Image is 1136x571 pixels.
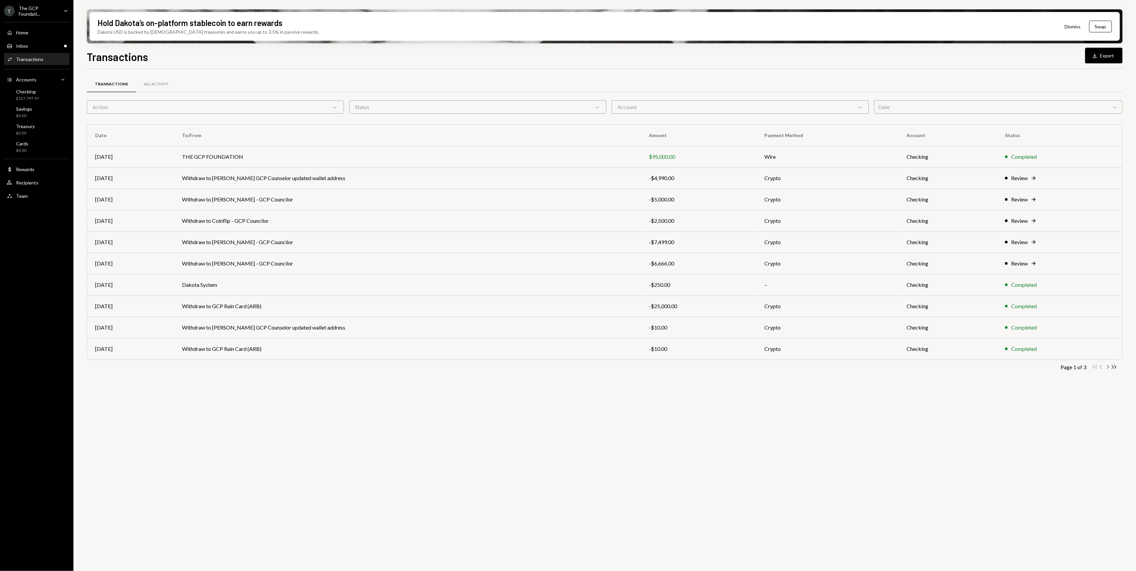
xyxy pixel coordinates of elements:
div: Review [1011,238,1028,246]
div: Transactions [95,81,128,87]
div: Savings [16,106,32,112]
td: Crypto [756,231,899,253]
div: Recipients [16,180,38,185]
td: Dakota System [174,274,641,296]
div: Treasury [16,123,35,129]
div: T [4,6,15,16]
td: Crypto [756,317,899,338]
div: -$5,000.00 [649,195,748,203]
div: Date [874,100,1123,114]
div: Team [16,193,28,199]
div: Hold Dakota’s on-platform stablecoin to earn rewards [98,17,282,28]
div: Review [1011,174,1028,182]
td: Withdraw to [PERSON_NAME] - GCP Councilor [174,231,641,253]
div: Home [16,30,28,35]
div: Inbox [16,43,28,49]
div: Page 1 of 3 [1061,364,1087,370]
td: – [756,274,899,296]
td: Withdraw to GCP Rain Card (ARB) [174,296,641,317]
div: Dakota USD is backed by [DEMOGRAPHIC_DATA] treasuries and earns you up to 3.5% in passive rewards. [98,28,319,35]
div: [DATE] [95,153,166,161]
div: The GCP Foundati... [19,5,58,17]
td: Crypto [756,167,899,189]
div: $0.00 [16,130,35,136]
a: Home [4,26,69,38]
td: Crypto [756,210,899,231]
div: [DATE] [95,238,166,246]
button: Dismiss [1057,19,1089,34]
th: Amount [641,125,756,146]
td: Crypto [756,338,899,360]
div: Status [349,100,606,114]
a: Recipients [4,176,69,188]
button: Export [1085,48,1123,63]
td: Withdraw to [PERSON_NAME] GCP Counselor updated wallet address [174,167,641,189]
td: Checking [899,210,997,231]
a: Transactions [4,53,69,65]
div: $0.00 [16,148,28,153]
div: Completed [1011,324,1037,332]
div: [DATE] [95,259,166,267]
td: Crypto [756,189,899,210]
div: -$4,990.00 [649,174,748,182]
div: Action [87,100,344,114]
div: $127,797.97 [16,96,39,101]
div: Review [1011,195,1028,203]
td: Checking [899,338,997,360]
div: Rewards [16,166,34,172]
a: Checking$127,797.97 [4,87,69,103]
td: Withdraw to Coinflip - GCP Councilor [174,210,641,231]
a: Inbox [4,40,69,52]
td: Checking [899,189,997,210]
td: Withdraw to GCP Rain Card (ARB) [174,338,641,360]
td: THE GCP FOUNDATION [174,146,641,167]
td: Checking [899,274,997,296]
th: Status [997,125,1122,146]
div: [DATE] [95,195,166,203]
td: Checking [899,317,997,338]
a: Accounts [4,73,69,85]
td: Checking [899,253,997,274]
button: Swap [1089,21,1112,32]
div: Completed [1011,153,1037,161]
a: Team [4,190,69,202]
div: Review [1011,259,1028,267]
div: Completed [1011,302,1037,310]
td: Crypto [756,296,899,317]
div: All Activity [144,81,168,87]
div: $95,000.00 [649,153,748,161]
td: Checking [899,231,997,253]
a: Treasury$0.00 [4,121,69,137]
div: -$10.00 [649,345,748,353]
a: Rewards [4,163,69,175]
div: [DATE] [95,345,166,353]
td: Checking [899,146,997,167]
td: Withdraw to [PERSON_NAME] - GCP Councilor [174,253,641,274]
div: [DATE] [95,217,166,225]
div: Accounts [16,77,36,82]
div: Checking [16,89,39,94]
div: [DATE] [95,302,166,310]
td: Withdraw to [PERSON_NAME] GCP Counselor updated wallet address [174,317,641,338]
div: Review [1011,217,1028,225]
a: Cards$0.00 [4,139,69,155]
div: -$250.00 [649,281,748,289]
a: Savings$0.00 [4,104,69,120]
div: Completed [1011,345,1037,353]
div: -$2,500.00 [649,217,748,225]
div: [DATE] [95,281,166,289]
div: Completed [1011,281,1037,289]
td: Crypto [756,253,899,274]
td: Checking [899,296,997,317]
th: Date [87,125,174,146]
div: Account [612,100,869,114]
h1: Transactions [87,50,148,63]
th: Account [899,125,997,146]
td: Wire [756,146,899,167]
th: To/From [174,125,641,146]
div: Cards [16,141,28,146]
a: Transactions [87,76,136,93]
div: [DATE] [95,174,166,182]
div: -$10.00 [649,324,748,332]
div: Transactions [16,56,43,62]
